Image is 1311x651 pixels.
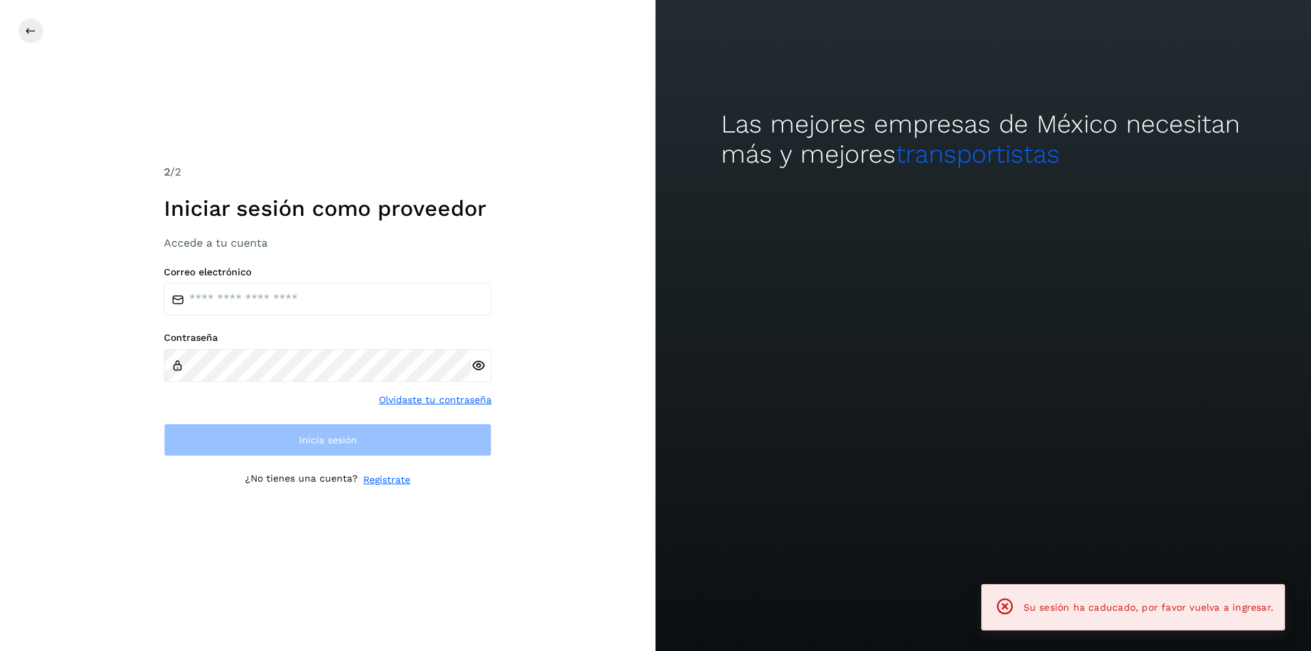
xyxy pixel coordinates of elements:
h3: Accede a tu cuenta [164,236,492,249]
a: Regístrate [363,473,410,487]
label: Correo electrónico [164,266,492,278]
a: Olvidaste tu contraseña [379,393,492,407]
span: Su sesión ha caducado, por favor vuelva a ingresar. [1024,602,1273,613]
span: transportistas [896,139,1060,169]
label: Contraseña [164,332,492,344]
h1: Iniciar sesión como proveedor [164,195,492,221]
span: 2 [164,165,170,178]
div: /2 [164,164,492,180]
h2: Las mejores empresas de México necesitan más y mejores [721,109,1245,170]
span: Inicia sesión [299,435,357,445]
p: ¿No tienes una cuenta? [245,473,358,487]
button: Inicia sesión [164,424,492,456]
